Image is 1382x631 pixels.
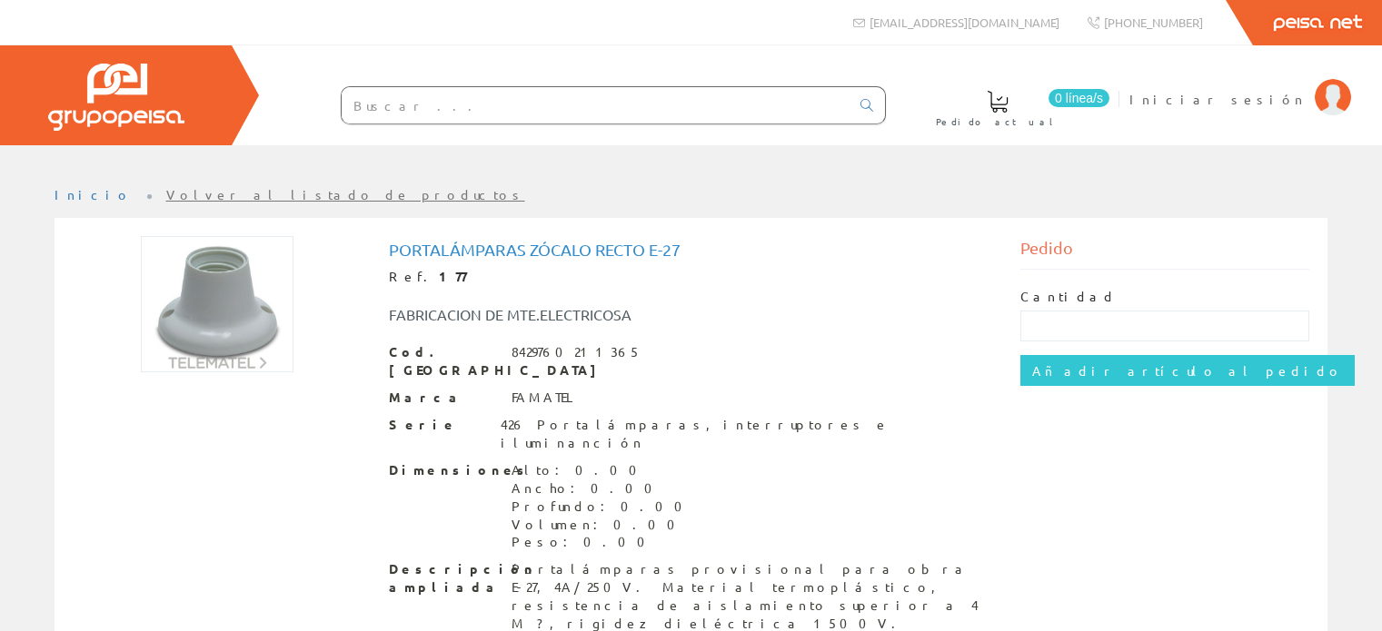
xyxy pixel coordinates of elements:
div: Ancho: 0.00 [512,479,693,498]
div: 8429760211365 [512,343,641,361]
span: Pedido actual [936,113,1059,131]
span: Dimensiones [389,461,498,479]
input: Añadir artículo al pedido [1020,355,1355,386]
span: [EMAIL_ADDRESS][DOMAIN_NAME] [870,15,1059,30]
span: Iniciar sesión [1129,90,1306,108]
span: 0 línea/s [1049,89,1109,107]
img: Foto artículo Portalámparas zócalo recto E-27 (168.5393258427x150) [141,236,294,372]
div: FAMATEL [512,389,582,407]
div: Profundo: 0.00 [512,498,693,516]
div: Ref. [389,268,994,286]
div: Volumen: 0.00 [512,516,693,534]
input: Buscar ... [342,87,850,123]
span: Serie [389,416,488,434]
div: Alto: 0.00 [512,461,693,479]
a: Iniciar sesión [1129,75,1351,93]
div: Pedido [1020,236,1309,270]
div: Peso: 0.00 [512,533,693,551]
span: [PHONE_NUMBER] [1104,15,1203,30]
strong: 177 [439,268,466,284]
h1: Portalámparas zócalo recto E-27 [389,241,994,259]
a: Inicio [55,186,132,202]
img: Grupo Peisa [48,64,184,131]
span: Marca [389,389,498,407]
div: FABRICACION DE MTE.ELECTRICOSA [375,304,744,325]
span: Descripción ampliada [389,560,498,596]
a: Volver al listado de productos [166,186,525,202]
div: 426 Portalámparas, interruptores e iluminanción [501,416,993,452]
span: Cod. [GEOGRAPHIC_DATA] [389,343,498,380]
label: Cantidad [1020,288,1117,306]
